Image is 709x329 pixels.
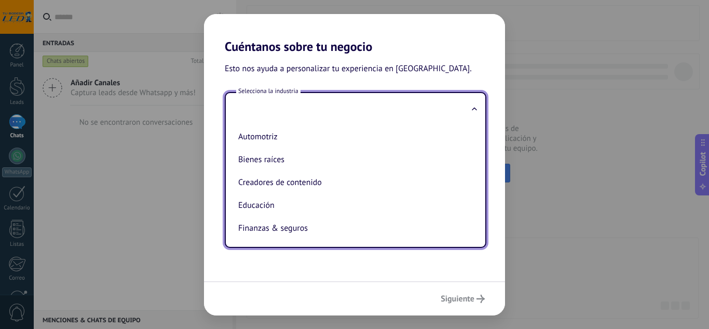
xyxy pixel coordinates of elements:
[234,171,473,194] li: Creadores de contenido
[234,217,473,240] li: Finanzas & seguros
[234,148,473,171] li: Bienes raíces
[204,14,505,54] h2: Cuéntanos sobre tu negocio
[234,125,473,148] li: Automotriz
[234,240,473,262] li: Gobierno
[225,62,472,76] span: Esto nos ayuda a personalizar tu experiencia en [GEOGRAPHIC_DATA].
[234,194,473,217] li: Educación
